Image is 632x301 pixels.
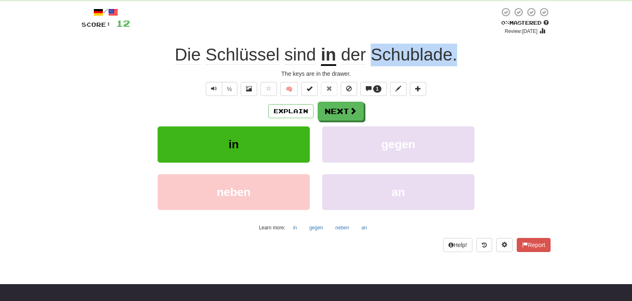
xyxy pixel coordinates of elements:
button: in [288,222,301,234]
small: Learn more: [259,225,285,231]
button: Round history (alt+y) [476,238,492,252]
span: Schublade [371,45,453,65]
button: neben [331,222,353,234]
span: Score: [81,21,111,28]
div: / [81,7,130,17]
button: Set this sentence to 100% Mastered (alt+m) [301,82,318,96]
button: ½ [222,82,237,96]
button: Reset to 0% Mastered (alt+r) [321,82,337,96]
button: gegen [322,126,474,162]
span: Schlüssel [205,45,279,65]
span: 12 [116,18,130,28]
button: Report [517,238,551,252]
button: Play sentence audio (ctl+space) [206,82,222,96]
button: Next [318,102,364,121]
span: . [336,45,457,65]
span: an [392,186,405,198]
span: der [341,45,366,65]
button: 🧠 [280,82,298,96]
button: Add to collection (alt+a) [410,82,426,96]
span: Die [175,45,201,65]
button: Help! [443,238,472,252]
small: Review: [DATE] [505,28,538,34]
span: 0 % [501,19,509,26]
span: in [229,138,239,151]
span: 1 [376,86,379,92]
button: an [322,174,474,210]
button: Edit sentence (alt+d) [390,82,407,96]
button: Ignore sentence (alt+i) [341,82,357,96]
button: Favorite sentence (alt+f) [260,82,277,96]
span: gegen [381,138,415,151]
u: in [321,45,336,66]
div: Text-to-speech controls [204,82,237,96]
button: in [158,126,310,162]
button: gegen [305,222,328,234]
div: The keys are in the drawer. [81,70,551,78]
button: an [357,222,371,234]
button: neben [158,174,310,210]
button: 1 [360,82,387,96]
button: Explain [268,104,314,118]
span: sind [284,45,316,65]
span: neben [217,186,251,198]
button: Show image (alt+x) [241,82,257,96]
div: Mastered [500,19,551,27]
